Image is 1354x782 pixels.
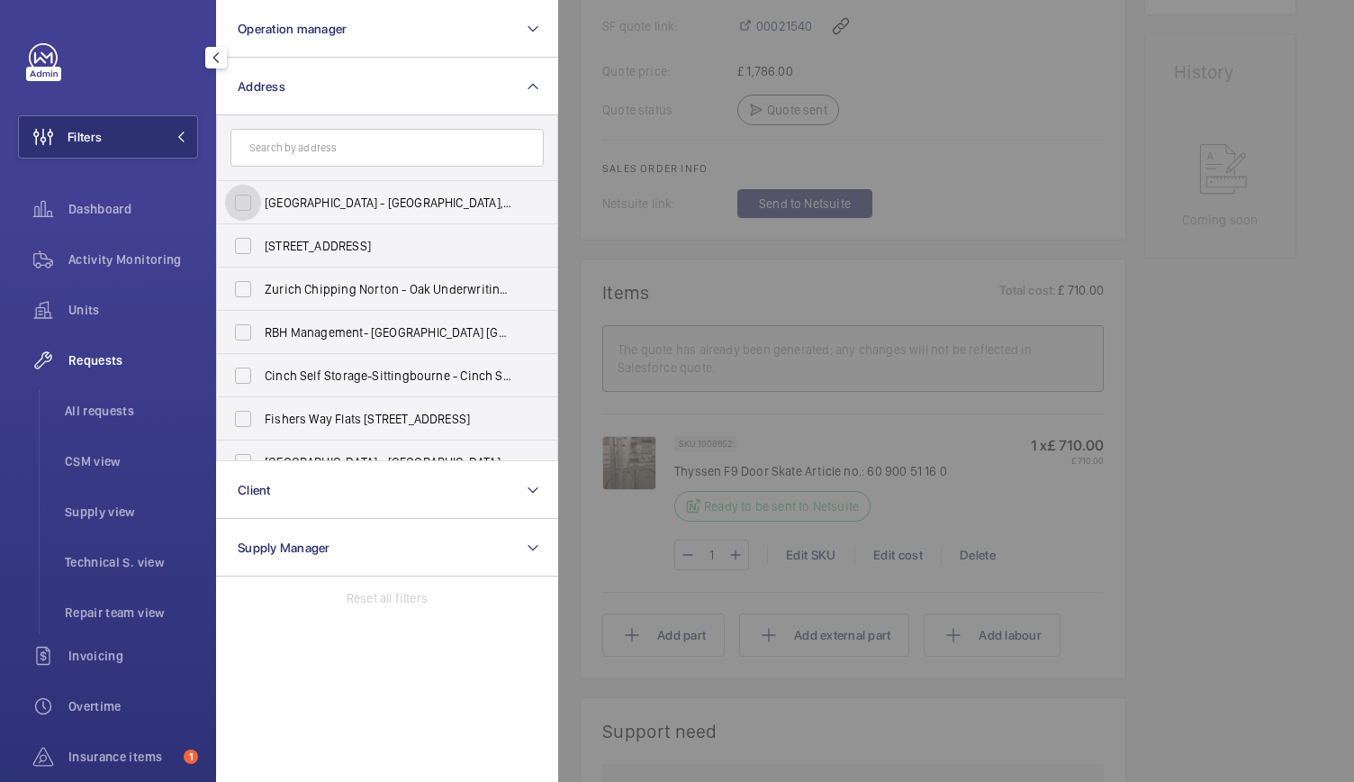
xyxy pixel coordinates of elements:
span: Technical S. view [65,553,198,571]
span: Insurance items [68,748,176,766]
span: Overtime [68,697,198,715]
span: Dashboard [68,200,198,218]
span: All requests [65,402,198,420]
span: Invoicing [68,647,198,665]
span: Supply view [65,503,198,521]
span: Activity Monitoring [68,250,198,268]
span: Repair team view [65,604,198,622]
span: CSM view [65,452,198,470]
span: Requests [68,351,198,369]
span: Units [68,301,198,319]
button: Filters [18,115,198,159]
span: Filters [68,128,102,146]
span: 1 [184,750,198,764]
